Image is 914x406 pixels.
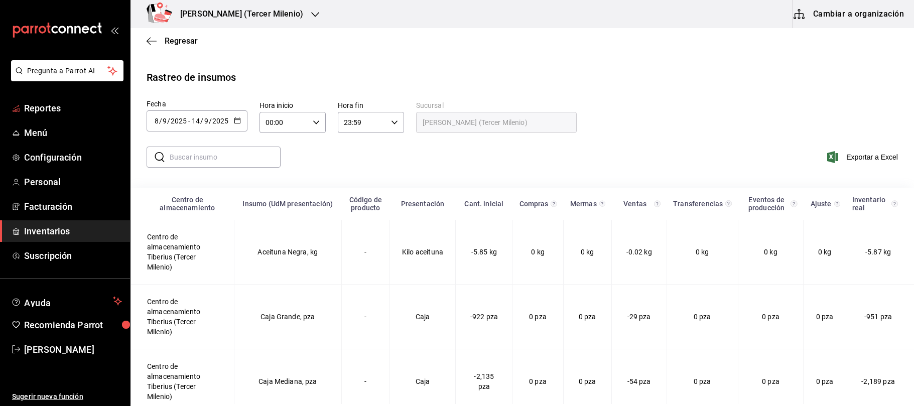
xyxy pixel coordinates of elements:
[818,248,832,256] span: 0 kg
[234,220,341,285] td: Aceituna Negra, kg
[259,102,326,109] label: Hora inicio
[581,248,594,256] span: 0 kg
[834,200,840,208] svg: Cantidad registrada mediante Ajuste manual y conteos en el rango de fechas seleccionado.
[865,248,891,256] span: -5.87 kg
[694,377,711,385] span: 0 pza
[147,70,236,85] div: Rastreo de insumos
[209,117,212,125] span: /
[694,313,711,321] span: 0 pza
[389,220,456,285] td: Kilo aceituna
[24,126,122,140] span: Menú
[389,285,456,349] td: Caja
[673,200,723,208] div: Transferencias
[24,175,122,189] span: Personal
[172,8,303,20] h3: [PERSON_NAME] (Tercer Milenio)
[762,313,779,321] span: 0 pza
[852,196,890,212] div: Inventario real
[626,248,652,256] span: -0.02 kg
[154,117,159,125] input: Day
[170,117,187,125] input: Year
[529,377,547,385] span: 0 pza
[861,377,895,385] span: -2,189 pza
[131,220,234,285] td: Centro de almacenamiento Tiberius (Tercer Milenio)
[24,224,122,238] span: Inventarios
[24,101,122,115] span: Reportes
[338,102,404,109] label: Hora fin
[24,249,122,262] span: Suscripción
[810,200,833,208] div: Ajuste
[170,147,281,167] input: Buscar insumo
[12,391,122,402] span: Sugerir nueva función
[762,377,779,385] span: 0 pza
[617,200,652,208] div: Ventas
[416,102,577,109] label: Sucursal
[470,313,498,321] span: -922 pza
[764,248,777,256] span: 0 kg
[342,220,390,285] td: -
[864,313,892,321] span: -951 pza
[147,36,198,46] button: Regresar
[627,313,651,321] span: -29 pza
[529,313,547,321] span: 0 pza
[159,117,162,125] span: /
[599,200,606,208] svg: Total de presentación del insumo mermado en el rango de fechas seleccionado.
[725,200,732,208] svg: Total de presentación del insumo transferido ya sea fuera o dentro de la sucursal en el rango de ...
[829,151,898,163] button: Exportar a Excel
[816,313,834,321] span: 0 pza
[627,377,651,385] span: -54 pza
[191,117,200,125] input: Day
[342,285,390,349] td: -
[569,200,597,208] div: Mermas
[24,318,122,332] span: Recomienda Parrot
[167,117,170,125] span: /
[816,377,834,385] span: 0 pza
[131,285,234,349] td: Centro de almacenamiento Tiberius (Tercer Milenio)
[518,200,549,208] div: Compras
[579,313,596,321] span: 0 pza
[147,100,166,108] span: Fecha
[654,200,661,208] svg: Total de presentación del insumo vendido en el rango de fechas seleccionado.
[396,200,450,208] div: Presentación
[462,200,506,208] div: Cant. inicial
[110,26,118,34] button: open_drawer_menu
[474,372,494,390] span: -2,135 pza
[696,248,709,256] span: 0 kg
[188,117,190,125] span: -
[744,196,789,212] div: Eventos de producción
[471,248,497,256] span: -5.85 kg
[24,151,122,164] span: Configuración
[348,196,384,212] div: Código de producto
[200,117,203,125] span: /
[791,200,797,208] svg: Total de presentación del insumo utilizado en eventos de producción en el rango de fechas selecci...
[240,200,335,208] div: Insumo (UdM presentación)
[11,60,123,81] button: Pregunta a Parrot AI
[27,66,108,76] span: Pregunta a Parrot AI
[7,73,123,83] a: Pregunta a Parrot AI
[147,196,228,212] div: Centro de almacenamiento
[24,295,109,307] span: Ayuda
[531,248,545,256] span: 0 kg
[24,200,122,213] span: Facturación
[234,285,341,349] td: Caja Grande, pza
[551,200,557,208] svg: Total de presentación del insumo comprado en el rango de fechas seleccionado.
[891,200,898,208] svg: Inventario real = + compras - ventas - mermas - eventos de producción +/- transferencias +/- ajus...
[24,343,122,356] span: [PERSON_NAME]
[212,117,229,125] input: Year
[165,36,198,46] span: Regresar
[162,117,167,125] input: Month
[579,377,596,385] span: 0 pza
[204,117,209,125] input: Month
